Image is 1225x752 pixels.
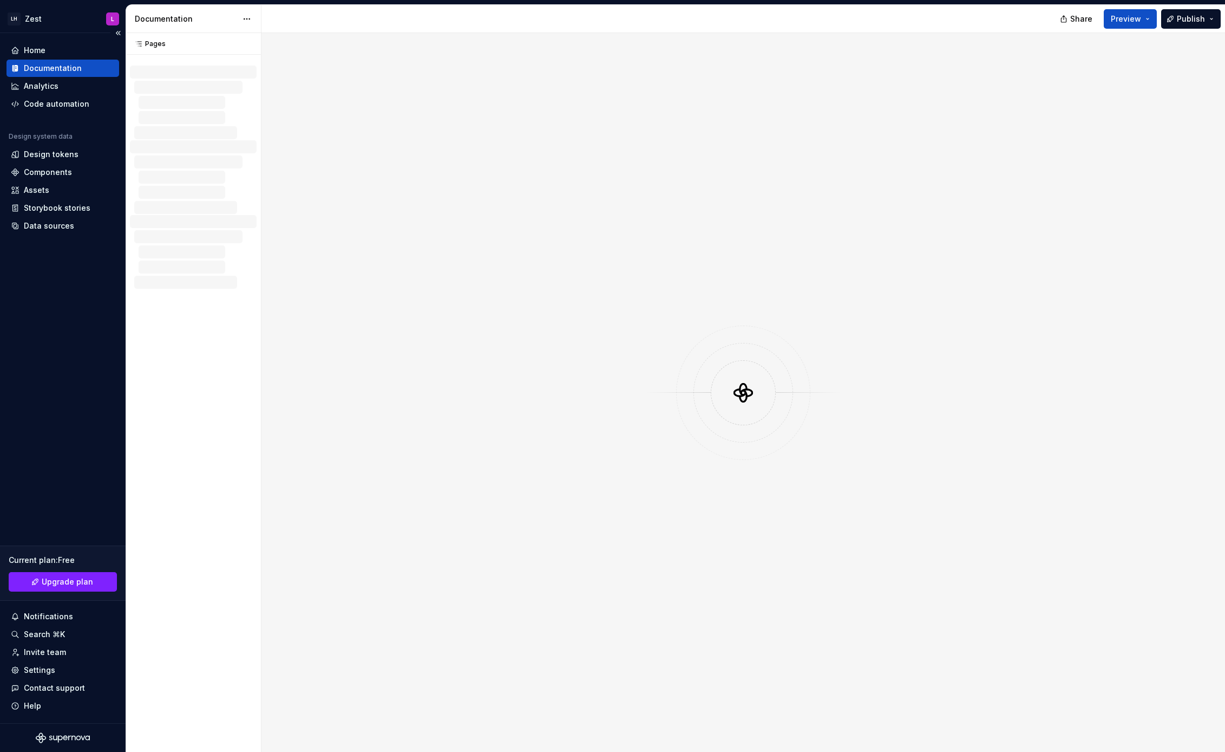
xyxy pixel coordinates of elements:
[1111,14,1141,24] span: Preview
[24,99,89,109] div: Code automation
[24,185,49,196] div: Assets
[6,217,119,235] a: Data sources
[6,60,119,77] a: Documentation
[1161,9,1221,29] button: Publish
[6,164,119,181] a: Components
[24,167,72,178] div: Components
[24,647,66,658] div: Invite team
[6,662,119,679] a: Settings
[6,181,119,199] a: Assets
[24,45,45,56] div: Home
[135,14,237,24] div: Documentation
[24,611,73,622] div: Notifications
[24,81,58,92] div: Analytics
[6,679,119,697] button: Contact support
[1104,9,1157,29] button: Preview
[24,149,78,160] div: Design tokens
[130,40,166,48] div: Pages
[6,146,119,163] a: Design tokens
[24,63,82,74] div: Documentation
[6,42,119,59] a: Home
[6,644,119,661] a: Invite team
[6,77,119,95] a: Analytics
[24,629,65,640] div: Search ⌘K
[1070,14,1092,24] span: Share
[6,697,119,715] button: Help
[24,665,55,676] div: Settings
[1177,14,1205,24] span: Publish
[1054,9,1099,29] button: Share
[9,572,117,592] button: Upgrade plan
[8,12,21,25] div: LH
[24,683,85,693] div: Contact support
[42,576,93,587] span: Upgrade plan
[6,608,119,625] button: Notifications
[24,701,41,711] div: Help
[36,732,90,743] svg: Supernova Logo
[24,203,90,213] div: Storybook stories
[25,14,42,24] div: Zest
[2,7,123,30] button: LHZestL
[9,132,73,141] div: Design system data
[24,221,74,231] div: Data sources
[110,25,126,41] button: Collapse sidebar
[111,15,114,23] div: L
[6,199,119,217] a: Storybook stories
[9,555,117,566] div: Current plan : Free
[6,626,119,643] button: Search ⌘K
[6,95,119,113] a: Code automation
